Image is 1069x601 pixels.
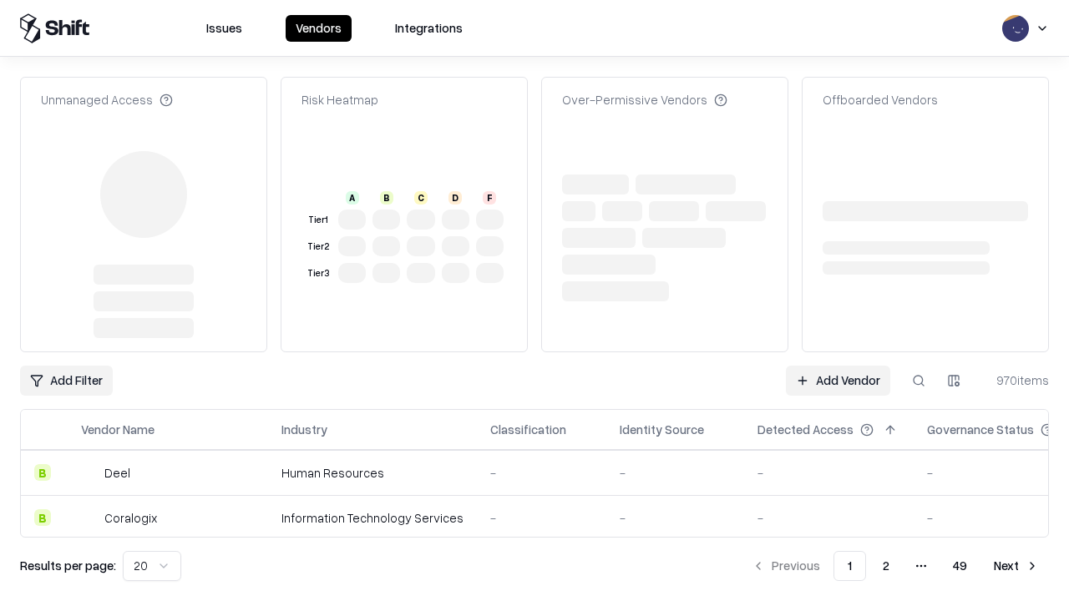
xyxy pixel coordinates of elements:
button: Integrations [385,15,473,42]
div: A [346,191,359,205]
div: Detected Access [757,421,854,438]
div: - [490,509,593,527]
div: Tier 1 [305,213,332,227]
div: 970 items [982,371,1049,389]
div: Identity Source [620,421,704,438]
button: 49 [940,551,980,581]
div: F [483,191,496,205]
img: Coralogix [81,509,98,526]
div: Unmanaged Access [41,91,173,109]
div: Information Technology Services [281,509,464,527]
div: - [757,509,900,527]
div: Offboarded Vendors [823,91,938,109]
nav: pagination [742,551,1049,581]
div: - [490,464,593,482]
div: Classification [490,421,566,438]
img: Deel [81,464,98,481]
button: Add Filter [20,366,113,396]
button: 2 [869,551,903,581]
div: Tier 2 [305,240,332,254]
div: Deel [104,464,130,482]
div: Tier 3 [305,266,332,280]
div: D [448,191,462,205]
div: - [757,464,900,482]
div: Industry [281,421,327,438]
div: B [34,464,51,481]
div: Risk Heatmap [301,91,378,109]
div: - [620,464,731,482]
button: Vendors [286,15,352,42]
button: Next [984,551,1049,581]
div: - [620,509,731,527]
div: B [380,191,393,205]
div: B [34,509,51,526]
div: Vendor Name [81,421,155,438]
div: Governance Status [927,421,1034,438]
div: Over-Permissive Vendors [562,91,727,109]
button: 1 [833,551,866,581]
div: C [414,191,428,205]
button: Issues [196,15,252,42]
a: Add Vendor [786,366,890,396]
div: Human Resources [281,464,464,482]
div: Coralogix [104,509,157,527]
p: Results per page: [20,557,116,574]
